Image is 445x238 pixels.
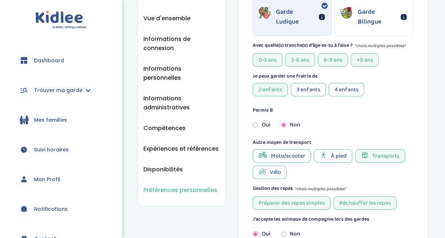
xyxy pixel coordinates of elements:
p: Garde Ludique [276,7,316,27]
img: logo.svg [35,11,87,29]
label: Autre moyen de transport [253,139,311,146]
button: Informations administratives [143,94,220,112]
a: Notifications [11,196,111,222]
div: +9 ans [351,53,379,67]
label: Gestion des repas [253,185,293,193]
label: Je peux garder une fratrie de [253,72,318,80]
span: Mes familles [34,116,67,124]
div: 3-6 ans [285,53,315,67]
label: Permis B [253,107,273,114]
a: Suivi horaires [11,137,111,163]
div: Préparer des repas simples [253,196,331,210]
a: Mon Profil [11,166,111,192]
span: Dashboard [34,57,64,64]
button: Informations de connexion [143,34,220,53]
span: Trouver ma garde [34,87,83,94]
span: Suivi horaires [34,146,69,154]
button: Compétences [143,124,186,133]
label: Avec quelle(s) tranche(s) d'âge es-tu à l'aise ? [253,42,353,50]
div: Non [276,117,305,133]
div: 0-3 ans [253,53,282,67]
span: Vélo [270,168,281,177]
span: *choix multiples possibles* [355,42,406,50]
p: Garde Bilingue [358,7,398,27]
div: 2 enfants [253,83,288,96]
button: Informations personnelles [143,64,220,82]
img: garde-icon h-16 w-16 [259,7,270,18]
button: Disponibilités [143,165,183,174]
div: 6-9 ans [318,53,348,67]
span: Transports [372,151,399,160]
a: Trouver ma garde [11,77,111,103]
label: J'accepte les animaux de compagnie lors des gardes [253,216,369,223]
button: Vue d'ensemble [143,14,190,23]
button: Expériences et références [143,144,219,153]
a: Mes familles [11,107,111,133]
div: 4 enfants [329,83,364,96]
div: Oui [247,117,276,133]
span: Notifications [34,205,68,213]
span: À pied [331,151,347,160]
span: Moto/scooter [271,151,305,160]
img: garde-icon h-16 w-16 [341,7,352,18]
span: Mon Profil [34,176,60,183]
div: Réchauffer les repas [333,196,396,210]
span: *choix multiples possibles* [295,185,347,193]
a: Dashboard [11,47,111,74]
button: Préférences personnelles [143,185,217,195]
div: 3 enfants [291,83,326,96]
